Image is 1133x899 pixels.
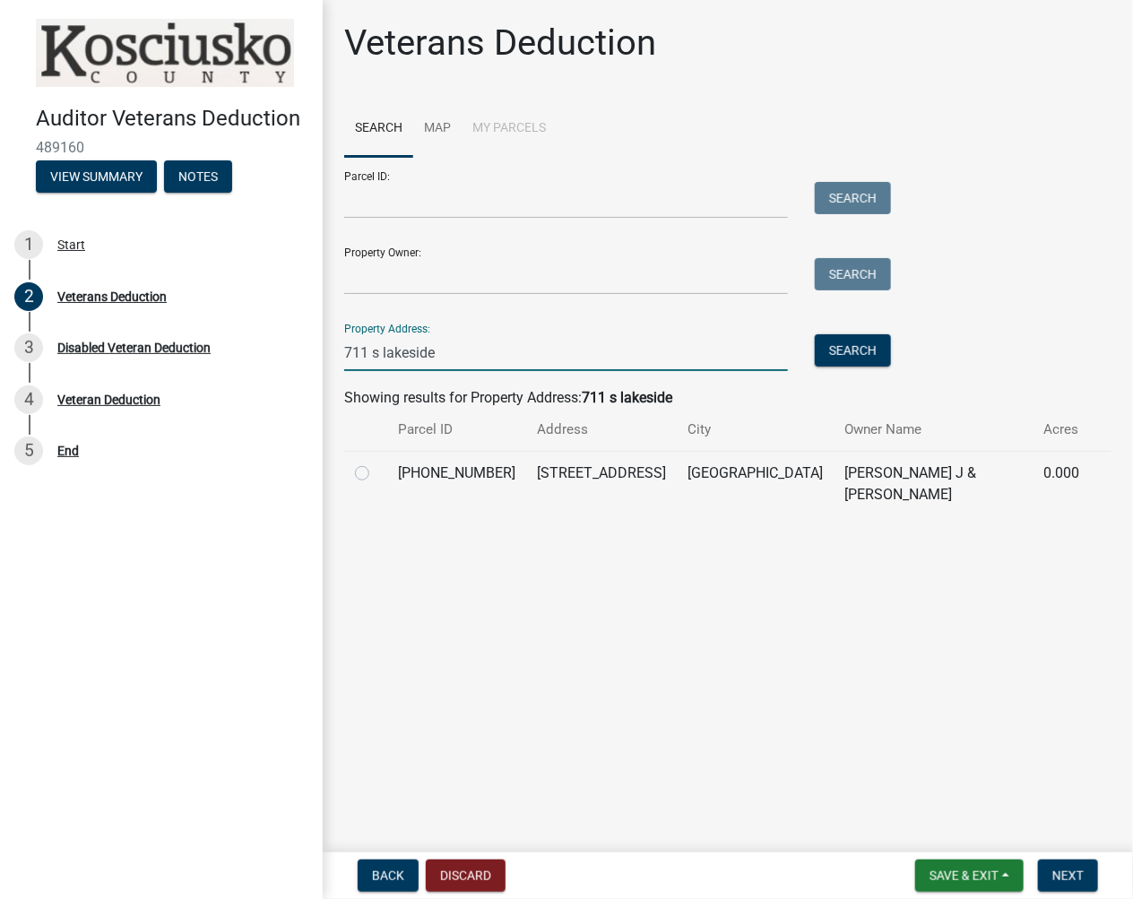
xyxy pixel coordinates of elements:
button: Search [815,182,891,214]
button: Search [815,334,891,367]
th: City [677,409,834,451]
div: 3 [14,333,43,362]
div: Start [57,238,85,251]
button: Search [815,258,891,290]
th: Parcel ID [387,409,526,451]
div: End [57,445,79,457]
img: Kosciusko County, Indiana [36,19,294,87]
td: 0.000 [1033,451,1090,516]
button: Back [358,860,419,892]
div: Showing results for Property Address: [344,387,1111,409]
div: Disabled Veteran Deduction [57,341,211,354]
td: [GEOGRAPHIC_DATA] [677,451,834,516]
button: Save & Exit [915,860,1024,892]
strong: 711 s lakeside [582,389,672,406]
span: Back [372,869,404,883]
th: Acres [1033,409,1090,451]
h4: Auditor Veterans Deduction [36,106,308,132]
button: Notes [164,160,232,193]
span: 489160 [36,139,287,156]
td: [PERSON_NAME] J & [PERSON_NAME] [834,451,1033,516]
button: Next [1038,860,1098,892]
div: 5 [14,437,43,465]
td: [STREET_ADDRESS] [526,451,677,516]
button: View Summary [36,160,157,193]
div: 4 [14,385,43,414]
div: Veteran Deduction [57,393,160,406]
div: Veterans Deduction [57,290,167,303]
wm-modal-confirm: Notes [164,170,232,185]
th: Address [526,409,677,451]
th: Owner Name [834,409,1033,451]
td: [PHONE_NUMBER] [387,451,526,516]
h1: Veterans Deduction [344,22,656,65]
div: 1 [14,230,43,259]
a: Search [344,100,413,158]
wm-modal-confirm: Summary [36,170,157,185]
div: 2 [14,282,43,311]
span: Save & Exit [930,869,999,883]
button: Discard [426,860,506,892]
span: Next [1052,869,1084,883]
a: Map [413,100,462,158]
